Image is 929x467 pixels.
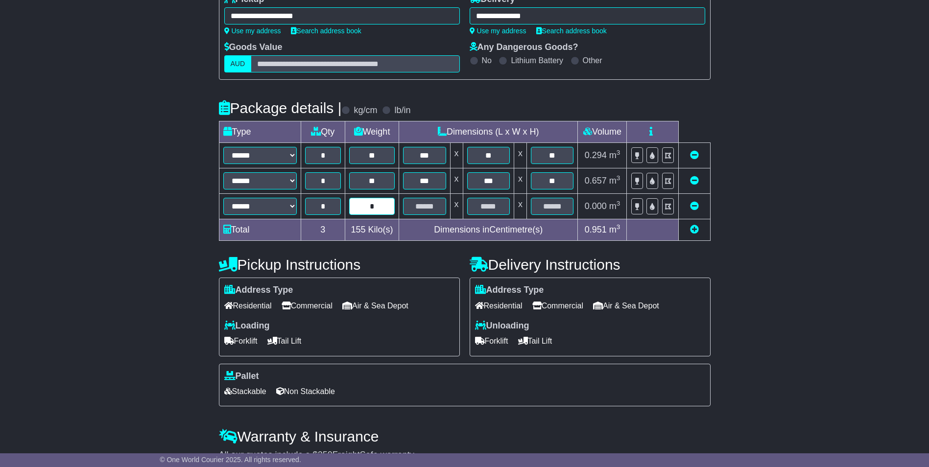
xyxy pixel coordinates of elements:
a: Remove this item [690,150,699,160]
span: Tail Lift [267,333,302,349]
label: AUD [224,55,252,72]
td: Weight [345,121,399,143]
td: x [514,194,526,219]
td: Volume [578,121,627,143]
span: 0.657 [585,176,607,186]
td: x [514,143,526,168]
span: m [609,150,620,160]
h4: Package details | [219,100,342,116]
a: Search address book [291,27,361,35]
sup: 3 [617,200,620,207]
span: © One World Courier 2025. All rights reserved. [160,456,301,464]
label: No [482,56,492,65]
td: x [450,143,463,168]
label: Loading [224,321,270,331]
a: Use my address [224,27,281,35]
td: Kilo(s) [345,219,399,241]
span: 0.000 [585,201,607,211]
label: Goods Value [224,42,283,53]
span: m [609,225,620,234]
a: Remove this item [690,201,699,211]
span: Tail Lift [518,333,552,349]
label: Other [583,56,602,65]
td: Dimensions in Centimetre(s) [399,219,578,241]
span: Forklift [475,333,508,349]
label: Unloading [475,321,529,331]
label: Address Type [475,285,544,296]
sup: 3 [617,174,620,182]
span: Forklift [224,333,258,349]
span: Air & Sea Depot [342,298,408,313]
span: Residential [224,298,272,313]
sup: 3 [617,149,620,156]
span: Air & Sea Depot [593,298,659,313]
label: Address Type [224,285,293,296]
a: Add new item [690,225,699,234]
sup: 3 [617,223,620,231]
span: Commercial [532,298,583,313]
span: 0.294 [585,150,607,160]
td: Dimensions (L x W x H) [399,121,578,143]
a: Search address book [536,27,607,35]
h4: Pickup Instructions [219,257,460,273]
span: Non Stackable [276,384,335,399]
td: x [450,168,463,194]
label: lb/in [394,105,410,116]
a: Remove this item [690,176,699,186]
div: All our quotes include a $ FreightSafe warranty. [219,450,711,461]
span: m [609,176,620,186]
label: Lithium Battery [511,56,563,65]
h4: Delivery Instructions [470,257,711,273]
td: Total [219,219,301,241]
label: kg/cm [354,105,377,116]
span: m [609,201,620,211]
a: Use my address [470,27,526,35]
h4: Warranty & Insurance [219,428,711,444]
span: 250 [318,450,333,460]
label: Any Dangerous Goods? [470,42,578,53]
label: Pallet [224,371,259,382]
td: x [514,168,526,194]
td: x [450,194,463,219]
td: Type [219,121,301,143]
td: Qty [301,121,345,143]
td: 3 [301,219,345,241]
span: Stackable [224,384,266,399]
span: 0.951 [585,225,607,234]
span: 155 [351,225,366,234]
span: Commercial [282,298,333,313]
span: Residential [475,298,523,313]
